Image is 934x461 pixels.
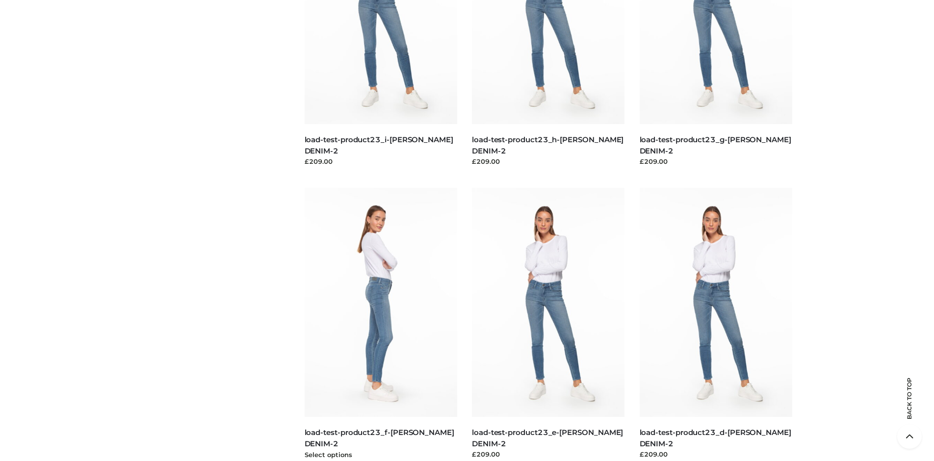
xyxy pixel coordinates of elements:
[472,156,625,166] div: £209.00
[305,135,453,155] a: load-test-product23_i-[PERSON_NAME] DENIM-2
[640,449,793,459] div: £209.00
[305,428,454,448] a: load-test-product23_f-[PERSON_NAME] DENIM-2
[305,451,352,459] a: Select options
[640,135,791,155] a: load-test-product23_g-[PERSON_NAME] DENIM-2
[897,395,922,419] span: Back to top
[472,449,625,459] div: £209.00
[640,156,793,166] div: £209.00
[472,428,623,448] a: load-test-product23_e-[PERSON_NAME] DENIM-2
[305,156,458,166] div: £209.00
[640,428,791,448] a: load-test-product23_d-[PERSON_NAME] DENIM-2
[472,135,623,155] a: load-test-product23_h-[PERSON_NAME] DENIM-2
